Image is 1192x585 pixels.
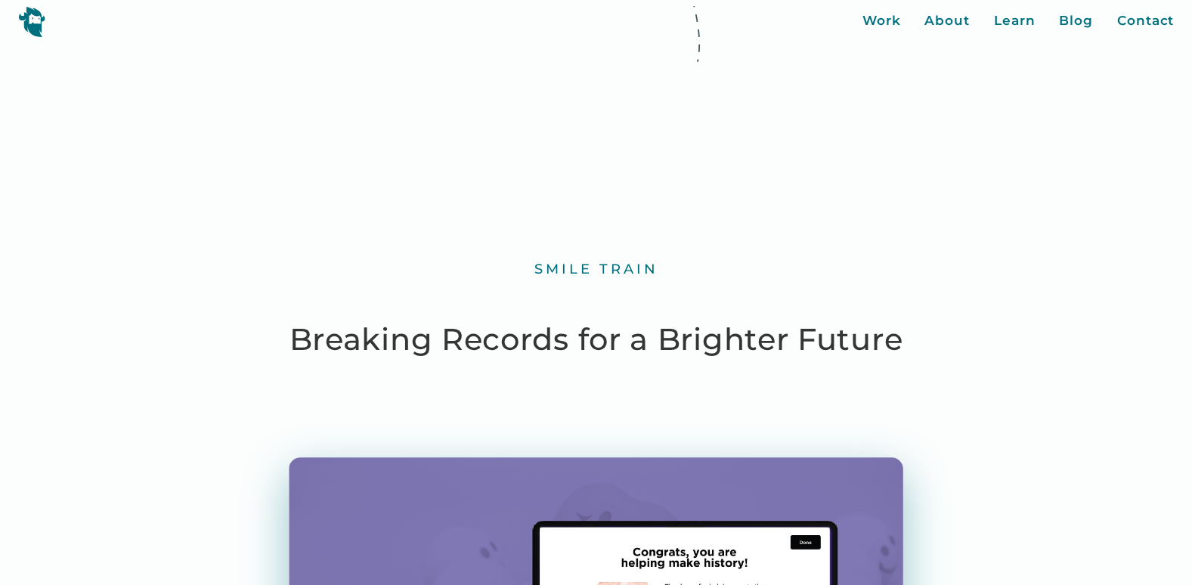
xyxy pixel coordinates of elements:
a: Blog [1059,11,1093,31]
a: Learn [994,11,1036,31]
a: Work [862,11,901,31]
a: Contact [1117,11,1174,31]
a: About [924,11,970,31]
img: yeti logo icon [18,6,45,37]
div: Smile Train [534,261,658,278]
h1: Breaking Records for a Brighter Future [256,315,937,364]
